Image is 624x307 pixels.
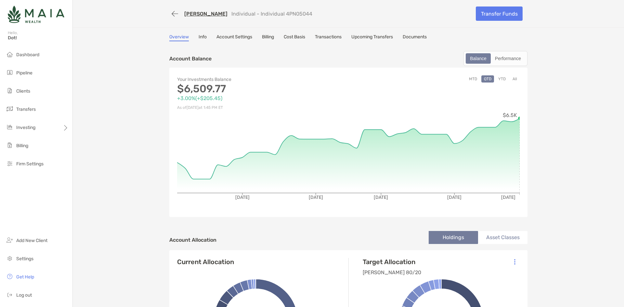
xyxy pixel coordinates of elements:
[514,259,515,265] img: Icon List Menu
[16,161,44,167] span: Firm Settings
[262,34,274,41] a: Billing
[169,237,216,243] h4: Account Allocation
[6,105,14,113] img: transfers icon
[374,195,388,200] tspan: [DATE]
[6,291,14,299] img: logout icon
[466,54,490,63] div: Balance
[6,236,14,244] img: add_new_client icon
[199,34,207,41] a: Info
[351,34,393,41] a: Upcoming Transfers
[501,195,515,200] tspan: [DATE]
[363,268,421,276] p: [PERSON_NAME] 80/20
[16,292,32,298] span: Log out
[169,55,212,63] p: Account Balance
[6,50,14,58] img: dashboard icon
[466,75,480,83] button: MTD
[6,273,14,280] img: get-help icon
[16,238,47,243] span: Add New Client
[8,35,69,41] span: Dot!
[16,70,32,76] span: Pipeline
[309,195,323,200] tspan: [DATE]
[16,143,28,148] span: Billing
[503,112,517,118] tspan: $6.5K
[496,75,508,83] button: YTD
[177,94,348,102] p: +3.00% ( +$205.45 )
[16,107,36,112] span: Transfers
[284,34,305,41] a: Cost Basis
[216,34,252,41] a: Account Settings
[8,3,64,26] img: Zoe Logo
[447,195,461,200] tspan: [DATE]
[177,75,348,83] p: Your Investments Balance
[463,51,527,66] div: segmented control
[177,85,348,93] p: $6,509.77
[177,104,348,112] p: As of [DATE] at 1:45 PM ET
[235,195,250,200] tspan: [DATE]
[6,254,14,262] img: settings icon
[16,88,30,94] span: Clients
[169,34,189,41] a: Overview
[429,231,478,244] li: Holdings
[491,54,525,63] div: Performance
[6,69,14,76] img: pipeline icon
[231,11,312,17] p: Individual - Individual 4PN05044
[6,160,14,167] img: firm-settings icon
[476,6,523,21] a: Transfer Funds
[16,256,33,262] span: Settings
[403,34,427,41] a: Documents
[16,125,35,130] span: Investing
[481,75,494,83] button: QTD
[16,274,34,280] span: Get Help
[6,141,14,149] img: billing icon
[6,87,14,95] img: clients icon
[363,258,421,266] h4: Target Allocation
[6,123,14,131] img: investing icon
[315,34,342,41] a: Transactions
[177,258,234,266] h4: Current Allocation
[184,11,227,17] a: [PERSON_NAME]
[510,75,520,83] button: All
[478,231,527,244] li: Asset Classes
[16,52,39,58] span: Dashboard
